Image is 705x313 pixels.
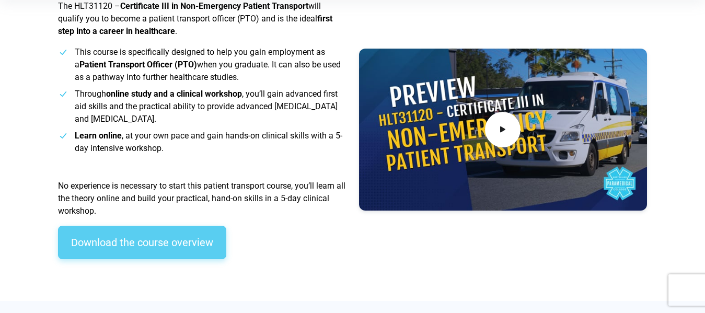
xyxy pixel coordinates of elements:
span: The HLT31120 – will qualify you to become a patient transport officer (PTO) and is the ideal . [58,1,332,36]
strong: first step into a career in healthcare [58,14,332,36]
strong: online study and a clinical workshop [106,89,242,99]
strong: Patient Transport Officer (PTO) [79,60,197,69]
strong: Certificate III in Non-Emergency Patient Transport [120,1,308,11]
span: This course is specifically designed to help you gain employment as a when you graduate. It can a... [75,47,341,82]
a: Download the course overview [58,226,226,259]
span: Through , you’ll gain advanced first aid skills and the practical ability to provide advanced [ME... [75,89,338,124]
strong: Learn online [75,131,122,141]
span: No experience is necessary to start this patient transport course, you’ll learn all the theory on... [58,181,345,216]
span: , at your own pace and gain hands-on clinical skills with a 5-day intensive workshop. [75,131,342,153]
